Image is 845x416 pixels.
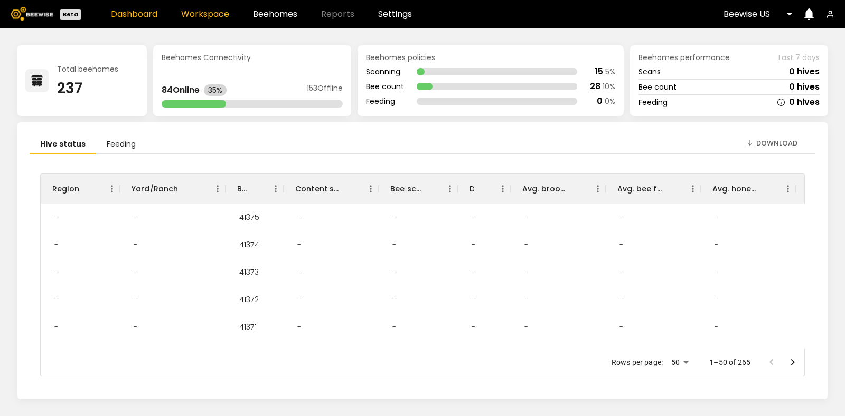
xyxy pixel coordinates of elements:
div: - [706,341,727,368]
div: 41373 [231,258,267,286]
div: - [611,286,632,313]
div: Total beehomes [57,65,118,73]
div: - [125,286,146,313]
a: Workspace [181,10,229,18]
button: Go to next page [782,352,803,373]
div: 5 % [605,68,615,75]
button: Sort [179,181,193,196]
div: Scanning [366,68,404,75]
div: - [125,313,146,341]
div: - [289,341,309,368]
div: Dead hives [470,174,474,204]
div: - [801,204,822,231]
span: Download [756,138,797,149]
div: - [801,313,822,341]
div: - [125,341,146,368]
div: - [516,231,537,258]
div: - [611,313,632,341]
div: Avg. bee frames [606,174,701,204]
button: Menu [780,181,796,197]
div: - [289,313,309,341]
div: Content scan hives [295,174,342,204]
div: Feeding [366,98,404,105]
div: BH ID [226,174,284,204]
span: Beehomes performance [639,54,730,61]
div: 41374 [231,231,268,258]
div: Bee scan hives [390,174,421,204]
div: 0 hives [789,98,820,107]
div: - [706,286,727,313]
div: - [706,258,727,286]
div: 0 % [605,98,615,105]
div: - [46,204,67,231]
div: Yard/Ranch [120,174,226,204]
div: - [611,341,632,368]
div: - [463,231,484,258]
a: Beehomes [253,10,297,18]
a: Settings [378,10,412,18]
div: Beehomes policies [366,54,615,61]
div: Avg. bee frames [617,174,664,204]
div: Bee scan hives [379,174,458,204]
div: - [46,231,67,258]
div: Region [41,174,120,204]
span: Reports [321,10,354,18]
div: - [289,204,309,231]
div: Bee count [639,83,677,91]
div: 0 [597,97,603,105]
button: Menu [268,181,284,197]
div: - [801,341,822,368]
div: 153 Offline [307,84,343,96]
div: 10 % [603,83,615,90]
div: 41370 [231,341,268,368]
div: Avg. brood frames [511,174,606,204]
div: Avg. honey frames [701,174,796,204]
div: - [516,286,537,313]
div: - [289,231,309,258]
div: 84 Online [162,86,200,94]
div: 50 [667,355,692,370]
div: - [125,231,146,258]
div: 41371 [231,313,265,341]
div: - [611,231,632,258]
div: - [384,258,405,286]
div: - [463,258,484,286]
button: Menu [442,181,458,197]
div: Avg. honey frames [712,174,759,204]
div: - [46,341,67,368]
div: 41375 [231,204,268,231]
div: - [463,341,484,368]
div: Feeding [639,99,668,106]
button: Sort [247,181,261,196]
li: Feeding [96,135,146,154]
div: - [516,313,537,341]
button: Sort [474,181,489,196]
div: BH ID [237,174,247,204]
div: 0 hives [789,83,820,91]
div: - [706,204,727,231]
div: Beehomes Connectivity [162,54,343,61]
div: - [384,286,405,313]
button: Menu [685,181,701,197]
div: - [384,231,405,258]
a: Dashboard [111,10,157,18]
div: - [384,313,405,341]
div: 237 [57,81,118,96]
div: Avg. brood frames [522,174,569,204]
div: - [801,258,822,286]
div: Bee count [366,83,404,90]
div: Beta [60,9,81,20]
div: - [706,313,727,341]
div: - [801,286,822,313]
div: - [463,204,484,231]
img: Beewise logo [11,7,53,21]
div: - [125,258,146,286]
div: - [611,258,632,286]
div: - [801,231,822,258]
button: Download [740,135,803,152]
div: 15 [595,67,603,76]
button: Menu [104,181,120,197]
div: - [384,204,405,231]
div: Content scan hives [284,174,379,204]
div: - [289,286,309,313]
